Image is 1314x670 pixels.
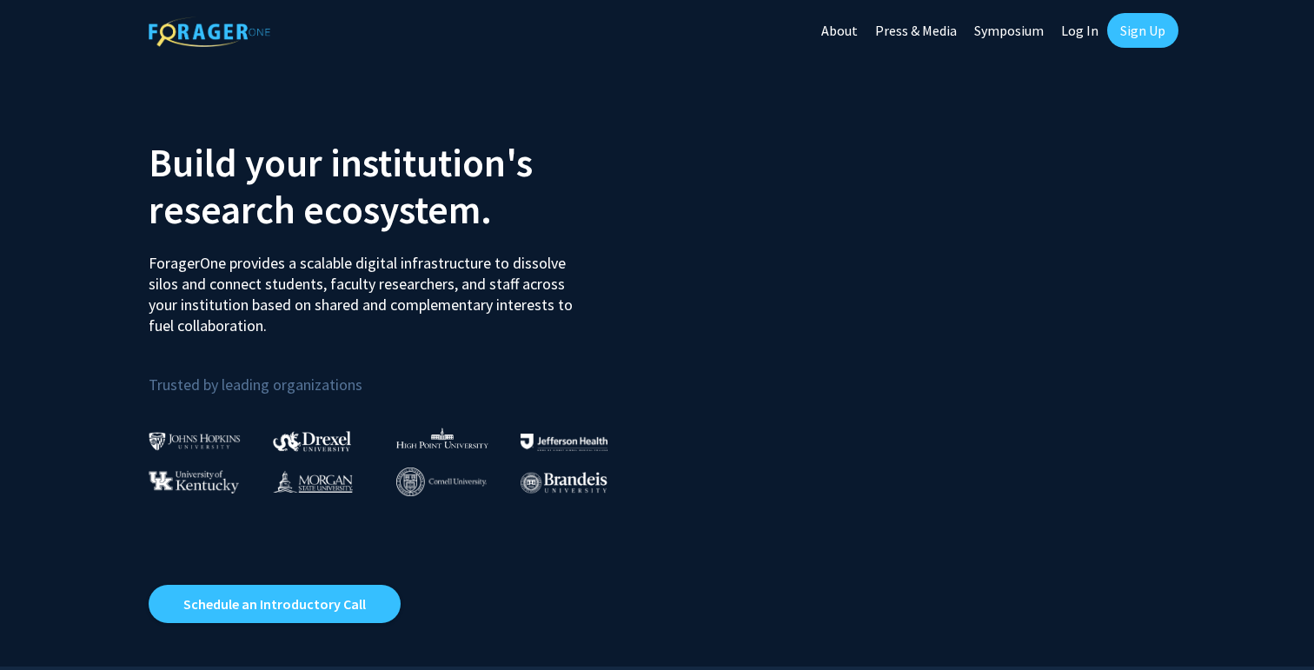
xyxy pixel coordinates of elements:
img: Johns Hopkins University [149,432,241,450]
img: Morgan State University [273,470,353,493]
img: Drexel University [273,431,351,451]
p: ForagerOne provides a scalable digital infrastructure to dissolve silos and connect students, fac... [149,240,585,336]
a: Sign Up [1107,13,1178,48]
img: Brandeis University [521,472,607,494]
img: Cornell University [396,468,487,496]
img: University of Kentucky [149,470,239,494]
h2: Build your institution's research ecosystem. [149,139,644,233]
img: High Point University [396,428,488,448]
a: Opens in a new tab [149,585,401,623]
img: Thomas Jefferson University [521,434,607,450]
img: ForagerOne Logo [149,17,270,47]
p: Trusted by leading organizations [149,350,644,398]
